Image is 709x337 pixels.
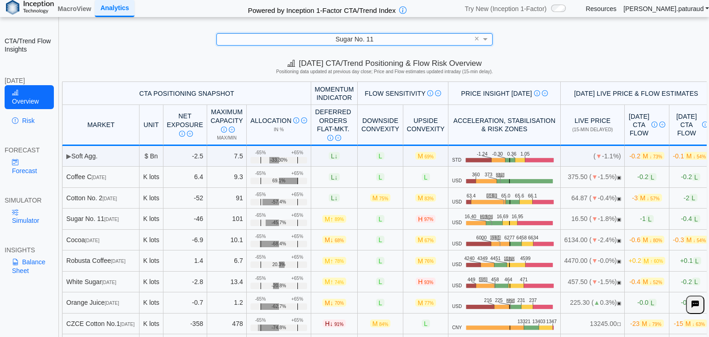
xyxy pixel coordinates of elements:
span: 69% [424,154,434,159]
td: 91 [207,188,247,209]
div: +65% [291,171,303,176]
span: 77% [424,301,434,306]
span: OPEN: Market session is currently open. [617,175,621,180]
td: -358 [163,314,207,335]
span: L [422,173,430,181]
img: Read More [435,90,441,96]
div: +65% [291,150,303,156]
div: SIMULATOR [5,196,54,204]
a: Balance Sheet [5,254,54,278]
span: OPEN: Market session is currently open. [617,217,621,222]
span: -23 [630,320,664,327]
div: -65% [255,171,266,176]
span: M [415,194,436,202]
span: ↓ [334,152,337,160]
text: 66.1 [528,193,537,198]
text: 13321 [517,319,531,324]
text: 449 [468,277,476,282]
td: 6.7 [207,250,247,272]
div: Allocation [250,116,307,125]
span: -0.2 [681,173,700,181]
a: Risk [5,113,54,128]
span: -1 [640,215,654,223]
span: L [376,278,384,285]
span: -0.2 [637,173,657,181]
span: ↓ [330,299,333,306]
span: in % [274,127,284,132]
span: USD [452,199,462,205]
text: 464 [505,277,512,282]
text: 6634 [528,235,539,240]
text: 458 [479,277,487,282]
h2: Powered by Inception 1-Factor CTA/Trend Index [244,2,399,15]
text: 471 [520,277,528,282]
text: 16.40 [465,214,477,219]
text: 13478 [546,319,560,324]
text: 6458 [517,235,527,240]
text: 4240 [465,256,475,261]
span: -0.3 [673,236,709,244]
span: -0.0 [637,299,657,307]
span: 89% [335,217,344,222]
td: -0.7 [163,292,207,314]
th: Upside Convexity [403,105,449,145]
span: ▼ [596,152,602,160]
span: -15 [674,320,708,327]
span: +0.1 [680,257,701,265]
span: [DATE] [105,217,119,222]
span: L [692,278,700,285]
span: -0.2 [681,278,700,285]
td: 6.4 [163,167,207,188]
td: -52 [163,188,207,209]
span: M [640,236,664,244]
span: 93% [424,280,433,285]
th: MARKET [62,105,139,145]
span: -2 [684,194,697,202]
img: Read More [229,127,235,133]
td: 64.87 ( -0.4%) [561,188,625,209]
span: 68% [335,238,344,243]
span: USD [452,283,462,289]
img: Info [651,122,657,128]
div: Deferred Orders FLAT-MKT. [315,108,352,141]
th: Momentum Indicator [311,81,358,105]
div: Price Insight [DATE] [452,89,557,98]
span: -0.6 [629,236,665,244]
span: [DATE] [92,175,106,180]
text: 63.4 [467,193,476,198]
td: 478 [207,314,247,335]
td: 225.30 ( 0.3%) [561,292,625,314]
text: 360 [472,172,480,177]
text: 16.69 [497,214,509,219]
td: K lots [139,167,163,188]
div: +65% [291,234,303,239]
span: M [370,194,391,202]
span: M [640,152,664,160]
td: -6.9 [163,230,207,251]
span: -0.0 [681,299,700,307]
img: Read More [542,90,548,96]
div: Orange Juice [66,298,136,307]
span: 69.1% [272,178,285,184]
td: 101 [207,209,247,230]
td: 13245.00 [561,314,625,335]
span: M [322,278,346,285]
text: 6134 [490,235,501,240]
text: 1.05 [521,151,530,157]
text: 0.36 [507,151,517,157]
div: [DATE] [5,76,54,85]
td: 1.4 [163,250,207,272]
span: ▼ [592,236,598,244]
span: OPEN: Market session is currently open. [617,259,621,264]
span: 75% [379,196,388,201]
span: M [683,320,707,327]
a: [PERSON_NAME].paturaud [623,5,709,13]
span: (15-min delayed) [572,127,613,132]
span: USD [452,220,462,226]
span: OPEN: Market session is currently open. [617,238,621,243]
span: H [323,320,346,327]
span: -0.1 [673,152,709,160]
span: L [692,173,700,181]
div: -65% [255,192,266,198]
span: M [415,299,436,307]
